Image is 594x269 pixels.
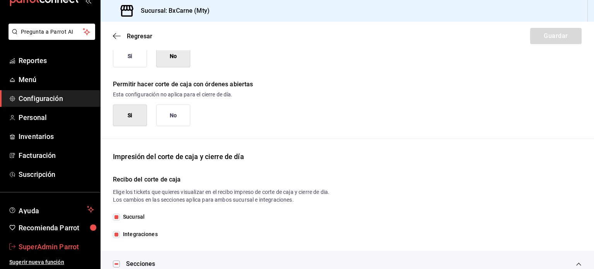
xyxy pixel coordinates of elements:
[19,93,94,104] span: Configuración
[113,188,582,204] p: Elige los tickets que quieres visualizar en el recibo impreso de corte de caja y cierre de dia. L...
[9,24,95,40] button: Pregunta a Parrot AI
[120,230,158,238] span: Integraciones
[5,33,95,41] a: Pregunta a Parrot AI
[113,33,152,40] button: Regresar
[113,45,147,67] button: Si
[19,131,94,142] span: Inventarios
[126,259,155,269] span: Secciones
[19,223,94,233] span: Recomienda Parrot
[9,258,94,266] span: Sugerir nueva función
[113,80,582,89] div: Permitir hacer corte de caja con órdenes abiertas
[113,105,147,127] button: Si
[19,55,94,66] span: Reportes
[135,6,210,15] h3: Sucursal: BxCarne (Mty)
[113,174,582,185] h6: Recibo del corte de caja
[19,242,94,252] span: SuperAdmin Parrot
[120,213,145,221] span: Sucursal
[19,112,94,123] span: Personal
[19,169,94,180] span: Suscripción
[113,91,582,98] p: Esta configuración no aplica para el cierre de día.
[19,205,84,214] span: Ayuda
[113,151,582,162] div: Impresión del corte de caja y cierre de día
[21,28,83,36] span: Pregunta a Parrot AI
[127,33,152,40] span: Regresar
[19,150,94,161] span: Facturación
[19,74,94,85] span: Menú
[156,45,190,67] button: No
[156,105,190,127] button: No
